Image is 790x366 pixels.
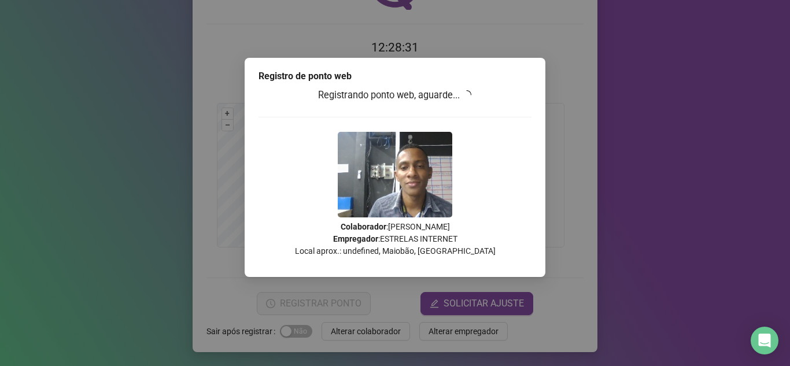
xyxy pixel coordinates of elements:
[333,234,378,243] strong: Empregador
[259,88,531,103] h3: Registrando ponto web, aguarde...
[338,132,452,217] img: 2Q==
[341,222,386,231] strong: Colaborador
[751,327,778,354] div: Open Intercom Messenger
[259,69,531,83] div: Registro de ponto web
[259,221,531,257] p: : [PERSON_NAME] : ESTRELAS INTERNET Local aprox.: undefined, Maiobão, [GEOGRAPHIC_DATA]
[462,90,471,99] span: loading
